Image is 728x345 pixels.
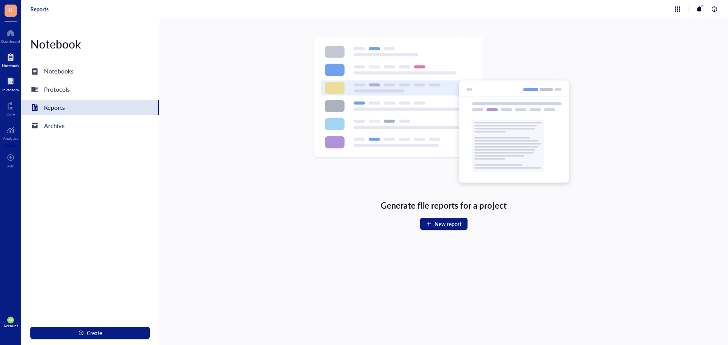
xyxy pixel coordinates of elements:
span: R [9,5,13,14]
a: Archive [21,118,159,133]
span: Create [87,330,102,336]
a: Dashboard [1,27,20,44]
div: Inventory [2,87,19,92]
a: Reports [21,100,159,115]
span: New report [435,221,461,227]
a: Core [6,100,15,116]
div: Notebook [2,63,19,68]
div: Analytics [3,136,18,140]
button: New report [420,218,468,230]
span: NG [9,318,13,322]
a: Notebooks [21,64,159,79]
div: Protocols [44,84,70,95]
img: Empty state [312,36,575,190]
a: Reports [30,6,49,12]
button: Create [30,327,150,339]
div: Archive [44,120,65,131]
div: Account [3,323,18,328]
div: Reports [44,102,65,113]
div: Notebooks [44,66,74,76]
a: Protocols [21,82,159,97]
div: Add [7,164,14,168]
a: Analytics [3,124,18,140]
div: Generate file reports for a project [381,199,506,212]
div: Notebook [21,36,159,52]
div: Core [6,112,15,116]
a: Notebook [2,51,19,68]
div: Dashboard [1,39,20,44]
a: Inventory [2,75,19,92]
